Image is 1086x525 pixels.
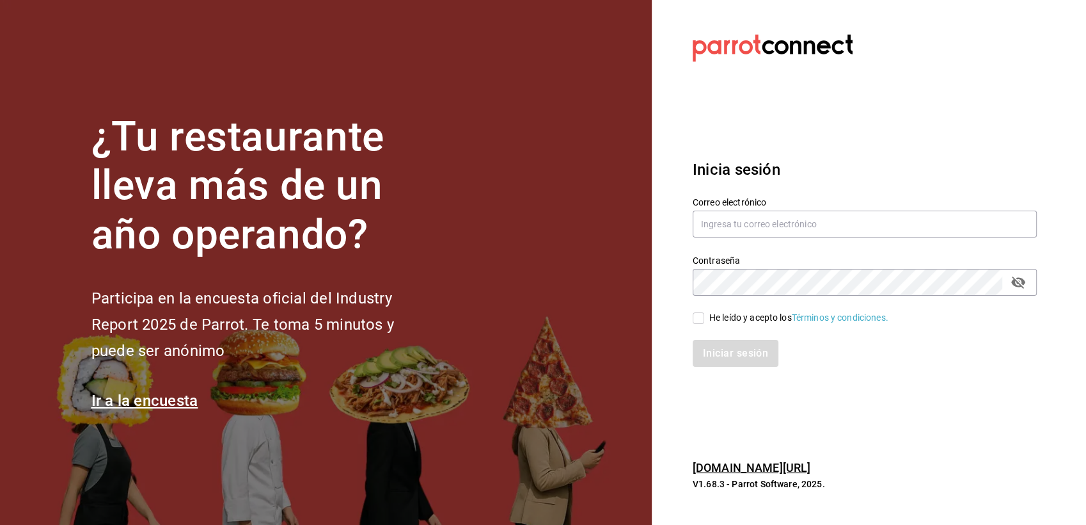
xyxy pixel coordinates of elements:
[693,255,1037,264] label: Contraseña
[91,286,437,364] h2: Participa en la encuesta oficial del Industry Report 2025 de Parrot. Te toma 5 minutos y puede se...
[792,312,888,323] a: Términos y condiciones.
[693,211,1037,238] input: Ingresa tu correo electrónico
[709,311,888,325] div: He leído y acepto los
[91,392,198,410] a: Ir a la encuesta
[91,113,437,260] h1: ¿Tu restaurante lleva más de un año operando?
[693,158,1037,181] h3: Inicia sesión
[693,461,810,474] a: [DOMAIN_NAME][URL]
[693,478,1037,490] p: V1.68.3 - Parrot Software, 2025.
[693,197,1037,206] label: Correo electrónico
[1007,271,1029,293] button: passwordField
